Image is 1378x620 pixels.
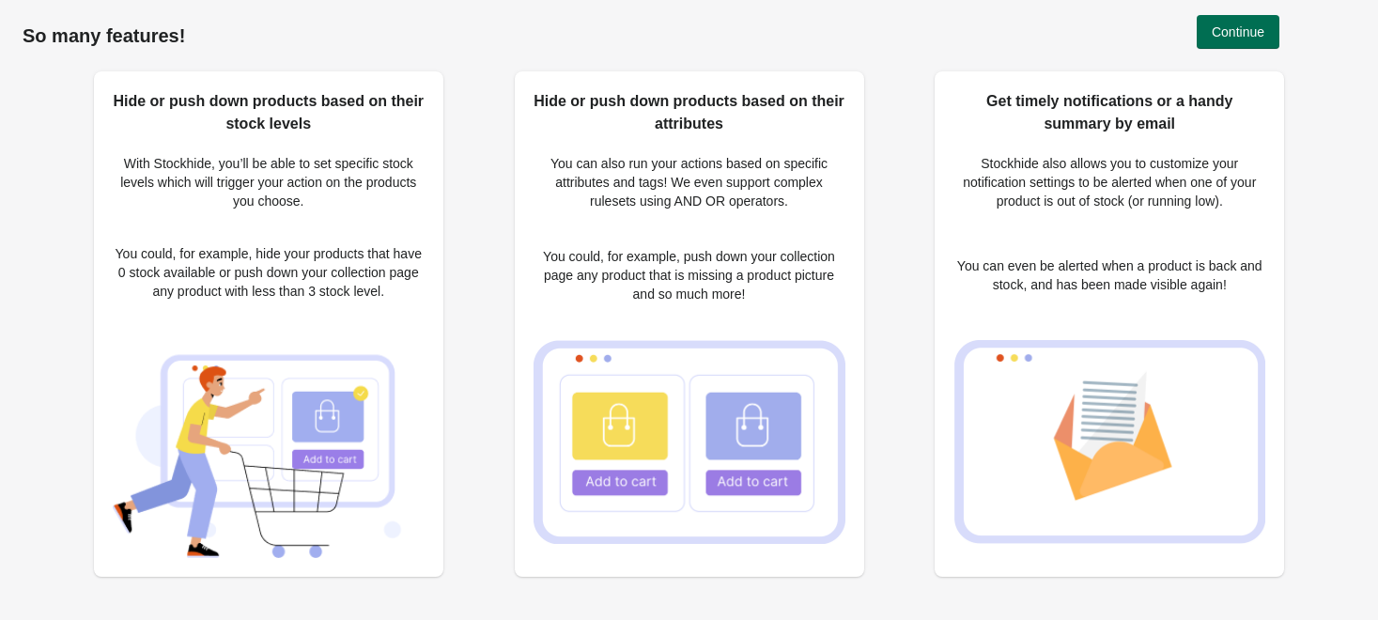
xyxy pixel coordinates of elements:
p: With Stockhide, you’ll be able to set specific stock levels which will trigger your action on the... [113,154,425,210]
img: Hide or push down products based on their attributes [534,340,845,544]
img: Hide or push down products based on their stock levels [113,333,425,558]
p: You could, for example, hide your products that have 0 stock available or push down your collecti... [113,244,425,301]
p: You could, for example, push down your collection page any product that is missing a product pict... [534,247,845,303]
h2: Hide or push down products based on their attributes [534,90,845,135]
span: Continue [1212,24,1264,39]
h1: So many features! [23,24,1355,47]
img: Get timely notifications or a handy summary by email [953,340,1265,544]
h2: Get timely notifications or a handy summary by email [953,90,1265,135]
p: You can even be alerted when a product is back and stock, and has been made visible again! [953,256,1265,294]
button: Continue [1197,15,1279,49]
h2: Hide or push down products based on their stock levels [113,90,425,135]
p: Stockhide also allows you to customize your notification settings to be alerted when one of your ... [953,154,1265,210]
p: You can also run your actions based on specific attributes and tags! We even support complex rule... [534,154,845,210]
